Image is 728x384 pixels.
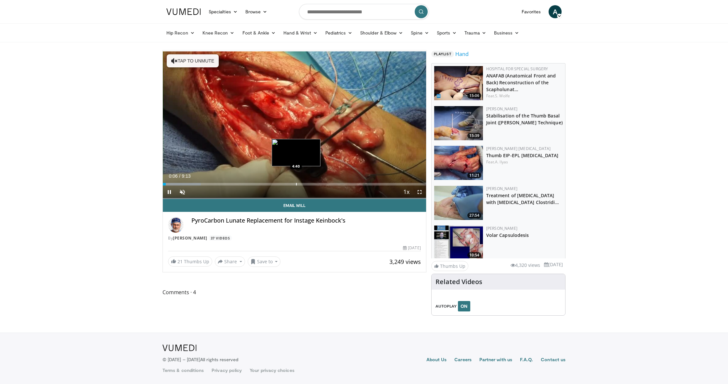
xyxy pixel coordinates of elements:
a: 15:06 [434,66,483,100]
img: fbf55afb-45ca-40d8-908f-b09eb0207f56.150x105_q85_crop-smart_upscale.jpg [434,146,483,180]
div: Feat. [486,93,563,99]
a: 10:54 [434,226,483,260]
a: Treatment of [MEDICAL_DATA] with [MEDICAL_DATA] Clostridi… [486,192,559,205]
a: [PERSON_NAME] [486,226,517,231]
a: A. Ilyas [495,159,508,165]
h4: Related Videos [435,278,482,286]
span: 10:54 [467,252,481,258]
span: Playlist [431,51,454,57]
a: Spine [407,26,433,39]
a: 11:21 [434,146,483,180]
span: Comments 4 [162,288,426,296]
div: Progress Bar [163,183,426,185]
span: 15:39 [467,133,481,139]
span: 21 [177,258,183,265]
span: 0:06 [169,173,177,179]
a: 27:54 [434,186,483,220]
a: Terms & conditions [162,367,204,374]
a: Hand & Wrist [279,26,321,39]
img: 1ww8P7J3lsYwbWkn4xMDoxOjA4MTsiGN.150x105_q85_crop-smart_upscale.jpg [434,186,483,220]
span: 11:21 [467,172,481,178]
img: Avatar [168,217,184,233]
button: Unmute [176,185,189,199]
img: VuMedi Logo [166,8,201,15]
a: About Us [426,356,447,364]
a: [PERSON_NAME] [486,106,517,112]
span: / [179,173,180,179]
a: [PERSON_NAME] [173,235,207,241]
a: Pediatrics [321,26,356,39]
span: AUTOPLAY [435,303,457,309]
a: Hand [455,50,469,58]
a: Stabilisation of the Thumb Basal Joint ([PERSON_NAME] Technique) [486,113,563,126]
button: Save to [248,256,281,267]
a: S. Wolfe [495,93,510,99]
button: Tap to unmute [167,54,219,67]
a: Specialties [205,5,241,18]
button: Playback Rate [400,185,413,199]
button: ON [458,301,470,311]
a: Favorites [518,5,545,18]
a: ANAFAB (Anatomical Front and Back) Reconstruction of the Scapholunat… [486,73,556,92]
img: abbb8fbb-6d8f-4f51-8ac9-71c5f2cab4bf.150x105_q85_crop-smart_upscale.jpg [434,106,483,140]
a: [PERSON_NAME] [MEDICAL_DATA] [486,146,551,151]
button: Pause [163,185,176,199]
div: [DATE] [403,245,421,251]
a: Your privacy choices [250,367,294,374]
a: Browse [241,5,271,18]
button: Fullscreen [413,185,426,199]
input: Search topics, interventions [299,4,429,20]
a: Sports [433,26,461,39]
p: © [DATE] – [DATE] [162,356,239,363]
a: Contact us [541,356,565,364]
a: Privacy policy [212,367,242,374]
li: [DATE] [544,261,563,268]
img: ea8aa72c-d7f8-4e52-bf15-4b95f8db34c2.150x105_q85_crop-smart_upscale.jpg [434,226,483,260]
a: Business [490,26,523,39]
a: 21 Thumbs Up [168,256,212,267]
div: By [168,235,421,241]
a: F.A.Q. [520,356,533,364]
a: Thumb EIP-EPL [MEDICAL_DATA] [486,152,559,158]
img: VuMedi Logo [162,345,197,351]
a: [PERSON_NAME] [486,186,517,191]
h4: PyroCarbon Lunate Replacement for Instage Keinbock's [191,217,421,224]
a: A [549,5,562,18]
span: 15:06 [467,93,481,99]
video-js: Video Player [163,50,426,199]
a: 15:39 [434,106,483,140]
a: Hip Recon [162,26,199,39]
a: Trauma [461,26,490,39]
span: 3,249 views [389,258,421,266]
img: 46910249-ba66-4710-84e2-83133b01efba.150x105_q85_crop-smart_upscale.jpg [434,66,483,100]
button: Share [215,256,245,267]
a: Email Will [163,199,426,212]
a: Hospital for Special Surgery [486,66,548,72]
li: 4,320 views [511,262,540,269]
a: Shoulder & Elbow [356,26,407,39]
div: Feat. [486,159,563,165]
a: Careers [454,356,472,364]
span: 9:13 [182,173,190,179]
img: image.jpeg [272,139,320,166]
span: 27:54 [467,213,481,218]
a: Partner with us [479,356,512,364]
span: All rights reserved [200,357,238,362]
a: Volar Capsulodesis [486,232,529,238]
a: Knee Recon [199,26,239,39]
a: Foot & Ankle [239,26,280,39]
a: 37 Videos [208,235,232,241]
a: Thumbs Up [431,261,468,271]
